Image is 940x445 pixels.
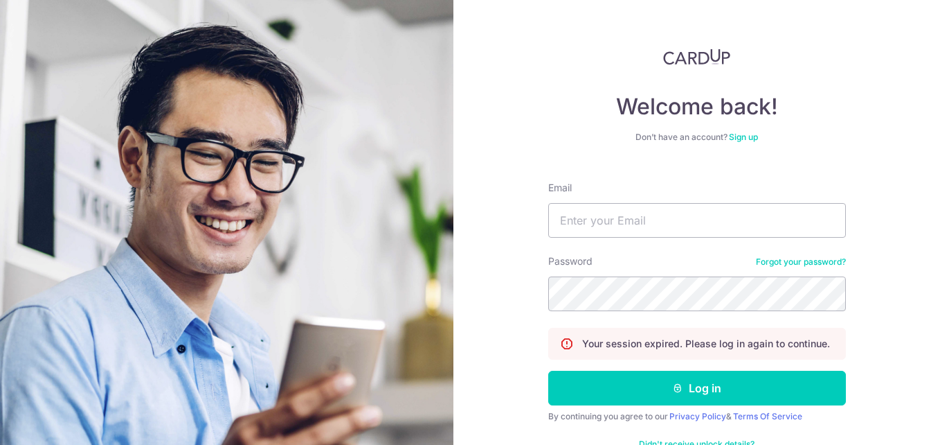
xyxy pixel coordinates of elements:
[548,93,846,121] h4: Welcome back!
[548,254,593,268] label: Password
[548,371,846,405] button: Log in
[729,132,758,142] a: Sign up
[733,411,802,421] a: Terms Of Service
[548,411,846,422] div: By continuing you agree to our &
[582,337,830,351] p: Your session expired. Please log in again to continue.
[756,256,846,268] a: Forgot your password?
[548,132,846,143] div: Don’t have an account?
[548,203,846,238] input: Enter your Email
[669,411,726,421] a: Privacy Policy
[663,49,731,65] img: CardUp Logo
[548,181,572,195] label: Email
